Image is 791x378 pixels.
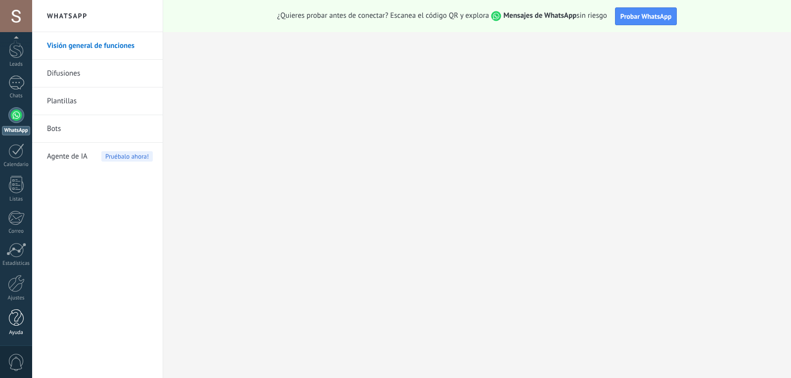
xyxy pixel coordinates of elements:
strong: Mensajes de WhatsApp [503,11,576,20]
div: Listas [2,196,31,203]
span: ¿Quieres probar antes de conectar? Escanea el código QR y explora sin riesgo [277,11,607,21]
button: Probar WhatsApp [615,7,677,25]
a: Plantillas [47,87,153,115]
li: Difusiones [32,60,163,87]
li: Visión general de funciones [32,32,163,60]
div: Calendario [2,162,31,168]
span: Pruébalo ahora! [101,151,153,162]
div: Ajustes [2,295,31,301]
a: Visión general de funciones [47,32,153,60]
span: Agente de IA [47,143,88,170]
div: Estadísticas [2,260,31,267]
li: Plantillas [32,87,163,115]
div: Correo [2,228,31,235]
div: Leads [2,61,31,68]
li: Bots [32,115,163,143]
div: Ayuda [2,330,31,336]
div: WhatsApp [2,126,30,135]
span: Probar WhatsApp [620,12,672,21]
a: Agente de IAPruébalo ahora! [47,143,153,170]
li: Agente de IA [32,143,163,170]
a: Difusiones [47,60,153,87]
a: Bots [47,115,153,143]
div: Chats [2,93,31,99]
